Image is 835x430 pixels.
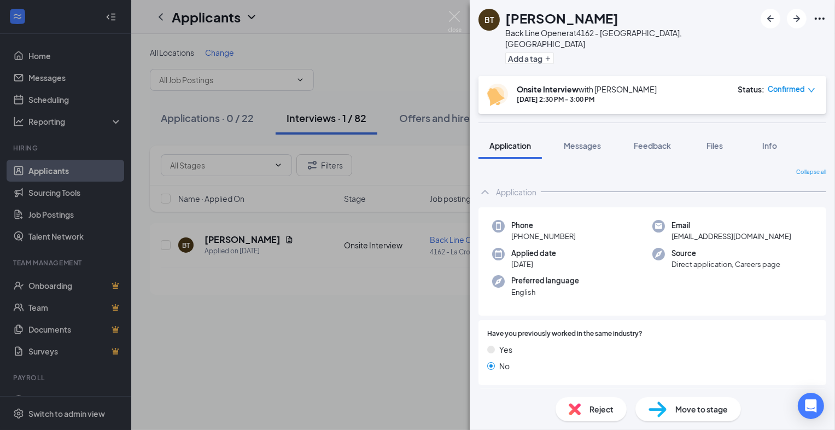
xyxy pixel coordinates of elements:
span: Collapse all [796,168,826,177]
div: Status : [738,84,764,95]
span: Direct application, Careers page [671,259,780,270]
span: Phone [511,220,576,231]
span: [PHONE_NUMBER] [511,231,576,242]
span: Yes [499,344,512,356]
button: PlusAdd a tag [505,53,554,64]
div: Application [496,187,536,197]
svg: ArrowRight [790,12,803,25]
div: Open Intercom Messenger [798,393,824,419]
span: Preferred language [511,275,579,286]
span: Have you previously worked in the same industry? [487,329,643,339]
svg: Ellipses [813,12,826,25]
button: ArrowRight [787,9,807,28]
span: Files [706,141,723,150]
span: [DATE] [511,259,556,270]
span: English [511,287,579,298]
span: Applied date [511,248,556,259]
b: Onsite Interview [517,84,579,94]
span: No [499,360,510,372]
span: Messages [564,141,601,150]
span: down [808,86,815,94]
div: [DATE] 2:30 PM - 3:00 PM [517,95,657,104]
svg: ChevronUp [478,185,492,199]
svg: ArrowLeftNew [764,12,777,25]
span: Email [671,220,791,231]
div: with [PERSON_NAME] [517,84,657,95]
span: Source [671,248,780,259]
span: Move to stage [675,403,728,415]
div: BT [484,14,494,25]
span: Info [762,141,777,150]
svg: Plus [545,55,551,62]
span: Feedback [634,141,671,150]
span: [EMAIL_ADDRESS][DOMAIN_NAME] [671,231,791,242]
span: Reject [589,403,614,415]
span: Application [489,141,531,150]
h1: [PERSON_NAME] [505,9,618,27]
span: Confirmed [768,84,805,95]
div: Back Line Opener at 4162 - [GEOGRAPHIC_DATA], [GEOGRAPHIC_DATA] [505,27,755,49]
button: ArrowLeftNew [761,9,780,28]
